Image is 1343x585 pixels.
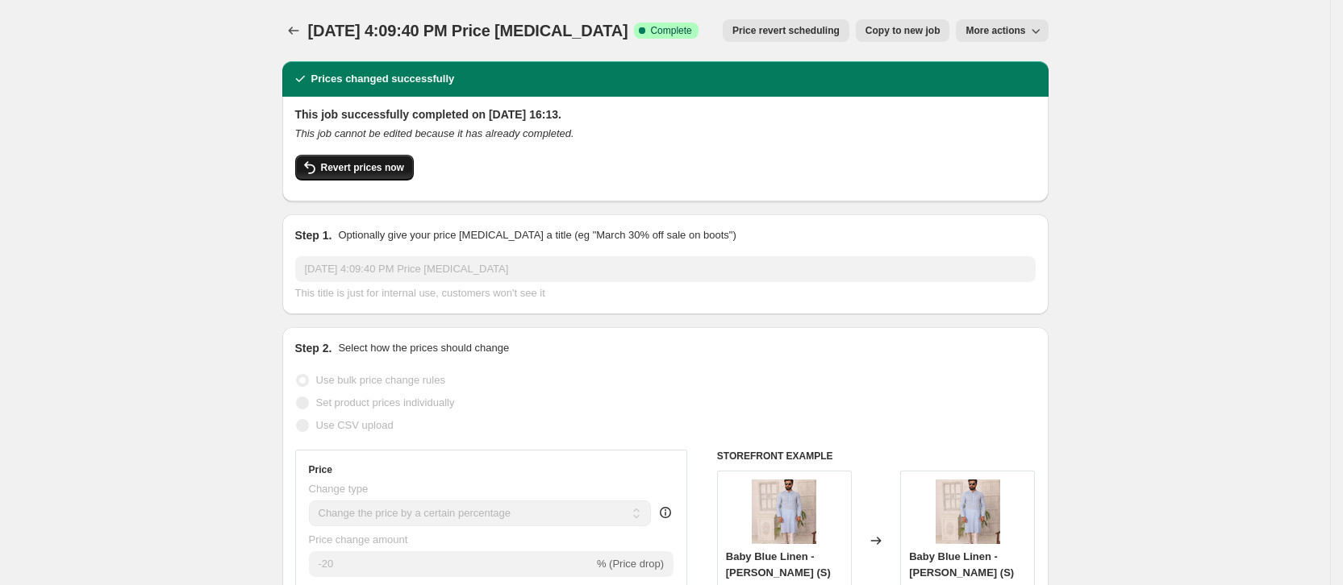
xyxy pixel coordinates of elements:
[309,533,408,546] span: Price change amount
[295,106,1036,122] h2: This job successfully completed on [DATE] 16:13.
[723,19,849,42] button: Price revert scheduling
[321,161,404,174] span: Revert prices now
[295,155,414,180] button: Revert prices now
[309,551,594,577] input: -15
[311,71,455,87] h2: Prices changed successfully
[856,19,950,42] button: Copy to new job
[650,24,691,37] span: Complete
[657,504,674,521] div: help
[309,483,369,495] span: Change type
[717,450,1036,463] h6: STOREFRONT EXAMPLE
[295,227,332,243] h2: Step 1.
[295,256,1036,282] input: 30% off holiday sale
[316,419,394,431] span: Use CSV upload
[316,374,445,386] span: Use bulk price change rules
[338,227,736,243] p: Optionally give your price [MEDICAL_DATA] a title (eg "March 30% off sale on boots")
[752,479,816,544] img: mustafaadmani-010_80x.jpg
[316,396,455,409] span: Set product prices individually
[726,550,831,579] span: Baby Blue Linen - [PERSON_NAME] (S)
[936,479,1000,544] img: mustafaadmani-010_80x.jpg
[282,19,305,42] button: Price change jobs
[966,24,1025,37] span: More actions
[295,340,332,356] h2: Step 2.
[732,24,840,37] span: Price revert scheduling
[956,19,1048,42] button: More actions
[597,558,664,570] span: % (Price drop)
[865,24,941,37] span: Copy to new job
[308,22,628,39] span: [DATE] 4:09:40 PM Price [MEDICAL_DATA]
[909,550,1014,579] span: Baby Blue Linen - [PERSON_NAME] (S)
[295,287,545,299] span: This title is just for internal use, customers won't see it
[338,340,509,356] p: Select how the prices should change
[295,127,574,139] i: This job cannot be edited because it has already completed.
[309,463,332,476] h3: Price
